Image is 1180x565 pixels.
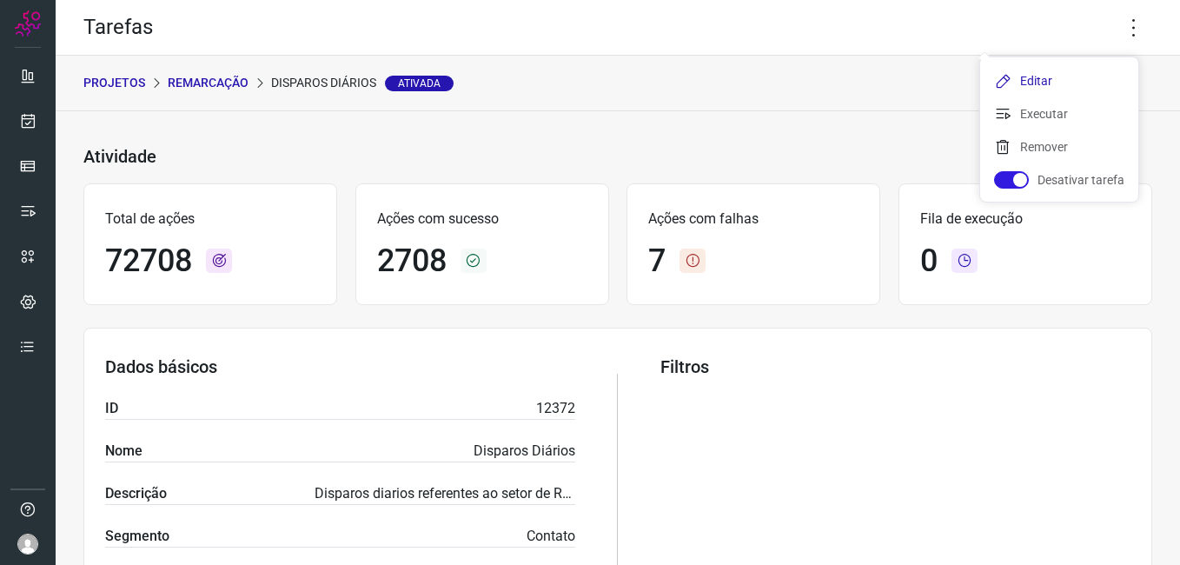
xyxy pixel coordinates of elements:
[315,483,575,504] p: Disparos diarios referentes ao setor de Remacação
[648,243,666,280] h1: 7
[105,356,575,377] h3: Dados básicos
[920,243,938,280] h1: 0
[168,74,249,92] p: Remarcação
[980,67,1138,95] li: Editar
[527,526,575,547] p: Contato
[474,441,575,462] p: Disparos Diários
[105,483,167,504] label: Descrição
[83,74,145,92] p: PROJETOS
[17,534,38,555] img: avatar-user-boy.jpg
[83,146,156,167] h3: Atividade
[385,76,454,91] span: Ativada
[105,243,192,280] h1: 72708
[648,209,858,229] p: Ações com falhas
[980,100,1138,128] li: Executar
[536,398,575,419] p: 12372
[105,209,315,229] p: Total de ações
[105,526,169,547] label: Segmento
[660,356,1130,377] h3: Filtros
[920,209,1130,229] p: Fila de execução
[980,133,1138,161] li: Remover
[105,398,118,419] label: ID
[83,15,153,40] h2: Tarefas
[377,243,447,280] h1: 2708
[15,10,41,37] img: Logo
[377,209,587,229] p: Ações com sucesso
[105,441,143,462] label: Nome
[271,74,454,92] p: Disparos Diários
[980,166,1138,194] li: Desativar tarefa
